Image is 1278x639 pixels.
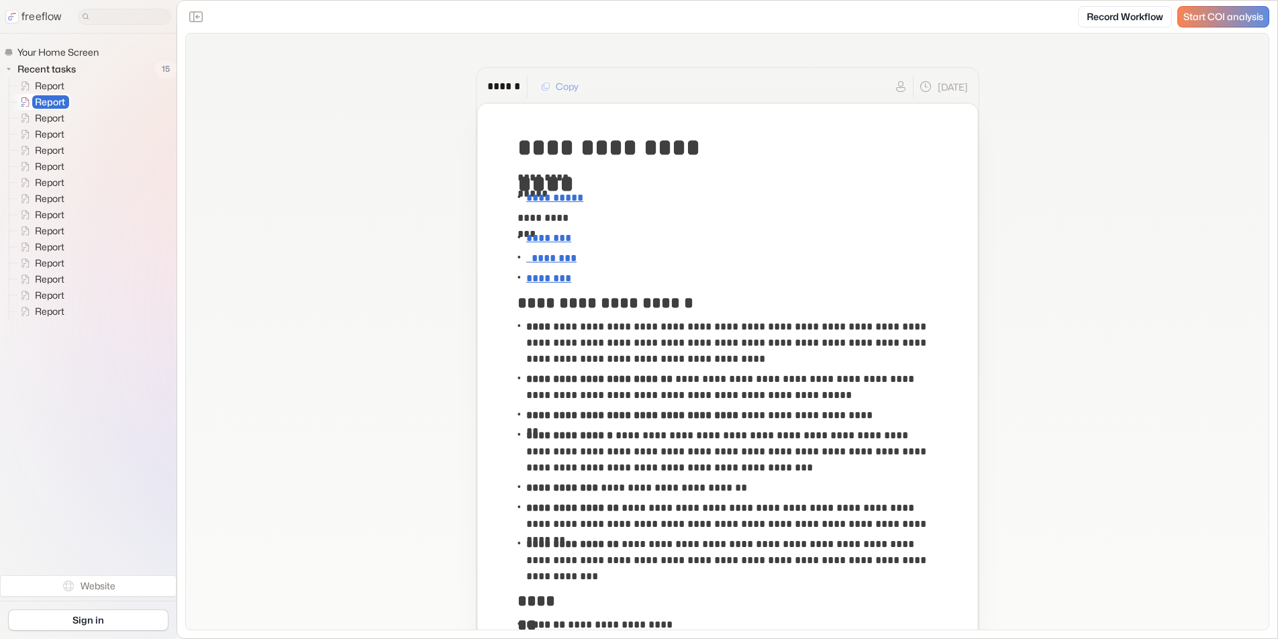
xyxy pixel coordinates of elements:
span: 15 [155,60,177,78]
a: Report [9,223,70,239]
span: Start COI analysis [1183,11,1263,23]
a: Your Home Screen [4,44,104,60]
a: Start COI analysis [1177,6,1269,28]
a: Report [9,271,70,287]
a: Report [9,126,70,142]
span: Report [32,289,68,302]
span: Your Home Screen [15,46,103,59]
span: Report [32,128,68,141]
a: Report [9,287,70,303]
a: Report [9,175,70,191]
span: Report [32,273,68,286]
a: Report [9,191,70,207]
p: [DATE] [938,80,968,94]
a: Report [9,158,70,175]
span: Report [32,160,68,173]
button: Copy [533,76,587,97]
span: Report [32,305,68,318]
button: Open in new tab [582,223,602,243]
span: Report [32,95,69,109]
a: Report [9,110,70,126]
p: freeflow [21,9,62,25]
span: Report [32,208,68,222]
span: Edit link [540,223,571,243]
a: Report [9,255,70,271]
span: Report [32,111,68,125]
a: Report [9,207,70,223]
button: Edit link [531,223,581,243]
span: Report [32,144,68,157]
span: Recent tasks [15,62,80,76]
span: Report [32,79,68,93]
a: Report [9,303,70,319]
button: Close the sidebar [185,6,207,28]
a: Report [9,94,70,110]
button: Remove link [603,223,624,243]
span: Report [32,176,68,189]
a: Record Workflow [1078,6,1172,28]
span: Report [32,240,68,254]
span: Report [32,224,68,238]
a: Report [9,78,70,94]
span: Report [32,256,68,270]
a: Report [9,142,70,158]
span: Report [32,192,68,205]
a: Report [9,239,70,255]
a: Sign in [8,609,168,631]
button: Recent tasks [4,61,81,77]
a: freeflow [5,9,62,25]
